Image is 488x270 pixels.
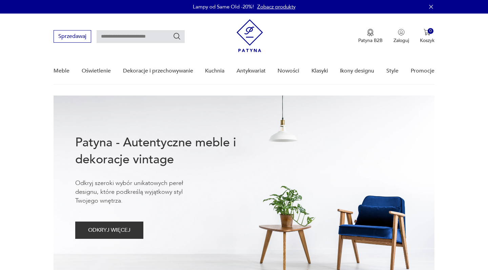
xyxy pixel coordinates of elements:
[193,3,254,10] p: Lampy od Same Old -20%!
[424,29,430,36] img: Ikona koszyka
[358,37,383,44] p: Patyna B2B
[54,35,91,39] a: Sprzedawaj
[386,58,399,84] a: Style
[123,58,193,84] a: Dekoracje i przechowywanie
[75,222,143,239] button: ODKRYJ WIĘCEJ
[82,58,111,84] a: Oświetlenie
[237,19,263,52] img: Patyna - sklep z meblami i dekoracjami vintage
[367,29,374,36] img: Ikona medalu
[205,58,224,84] a: Kuchnia
[358,29,383,44] button: Patyna B2B
[311,58,328,84] a: Klasyki
[393,37,409,44] p: Zaloguj
[393,29,409,44] button: Zaloguj
[420,37,434,44] p: Koszyk
[398,29,405,36] img: Ikonka użytkownika
[75,228,143,233] a: ODKRYJ WIĘCEJ
[358,29,383,44] a: Ikona medaluPatyna B2B
[173,32,181,40] button: Szukaj
[54,30,91,43] button: Sprzedawaj
[278,58,299,84] a: Nowości
[420,29,434,44] button: 0Koszyk
[75,179,204,205] p: Odkryj szeroki wybór unikatowych pereł designu, które podkreślą wyjątkowy styl Twojego wnętrza.
[75,134,258,168] h1: Patyna - Autentyczne meble i dekoracje vintage
[237,58,266,84] a: Antykwariat
[411,58,434,84] a: Promocje
[54,58,69,84] a: Meble
[257,3,296,10] a: Zobacz produkty
[340,58,374,84] a: Ikony designu
[428,28,433,34] div: 0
